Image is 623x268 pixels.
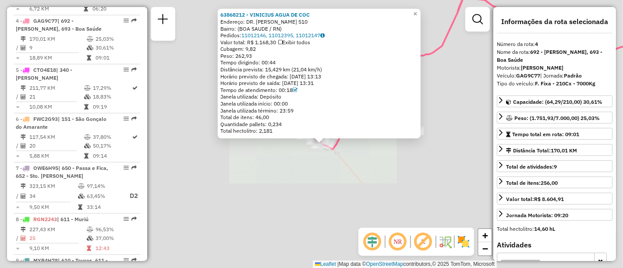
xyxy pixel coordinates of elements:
[506,195,564,203] div: Valor total:
[512,131,579,138] span: Tempo total em rota: 09:01
[220,127,418,134] div: Total hectolitro: 2,181
[29,92,84,101] td: 21
[220,53,252,59] span: Peso: 262,93
[413,231,434,252] span: Exibir rótulo
[320,33,325,38] i: Observações
[95,234,137,243] td: 37,00%
[220,39,418,46] div: Valor total: R$ 1.168,30
[87,45,93,50] i: % de utilização da cubagem
[16,4,20,13] td: =
[241,32,325,39] a: 11012146, 11012395, 11012147
[21,143,26,148] i: Total de Atividades
[315,261,336,267] a: Leaflet
[540,72,582,79] span: | Jornada:
[506,147,577,155] div: Distância Total:
[16,203,20,212] td: =
[313,261,497,268] div: Map data © contributors,© 2025 TomTom, Microsoft
[92,102,132,111] td: 09:19
[497,176,612,188] a: Total de itens:256,00
[16,92,20,101] td: /
[220,93,418,100] div: Janela utilizada: Depósito
[87,236,93,241] i: % de utilização da cubagem
[497,160,612,172] a: Total de atividades:9
[506,212,568,219] div: Jornada Motorista: 09:20
[16,116,106,130] span: 6 -
[29,203,78,212] td: 9,50 KM
[87,246,91,251] i: Tempo total em rota
[16,116,106,130] span: | 151 - São Gonçalo do Amarante
[87,36,93,42] i: % de utilização do peso
[497,64,612,72] div: Motorista:
[410,9,421,19] a: Close popup
[84,85,91,91] i: % de utilização do peso
[21,236,26,241] i: Total de Atividades
[78,194,85,199] i: % de utilização da cubagem
[497,72,612,80] div: Veículo:
[534,226,555,232] strong: 14,60 hL
[92,84,132,92] td: 17,29%
[95,43,137,52] td: 30,61%
[220,100,418,107] div: Janela utilizada início: 00:00
[21,134,26,140] i: Distância Total
[29,244,86,253] td: 9,10 KM
[33,165,58,171] span: OWE6H95
[497,225,612,233] div: Total hectolitro:
[29,182,78,190] td: 323,15 KM
[535,80,595,87] strong: F. Fixa - 210Cx - 7000Kg
[438,235,452,249] img: Fluxo de ruas
[220,11,310,18] a: 63868212 - VINICIUS AGUA DE COC
[95,225,137,234] td: 96,53%
[220,114,418,121] div: Total de itens: 46,00
[124,165,129,170] em: Opções
[482,243,488,254] span: −
[95,35,137,43] td: 25,03%
[16,43,20,52] td: /
[220,121,418,128] div: Quantidade pallets: 0,234
[29,35,86,43] td: 170,01 KM
[16,165,108,179] span: | 650 - Passa e Fica, 652 - Sto. [PERSON_NAME]
[497,80,612,88] div: Tipo do veículo:
[86,203,121,212] td: 33:14
[124,67,129,72] em: Opções
[220,80,418,87] div: Horário previsto de saída: [DATE] 13:31
[87,55,91,60] i: Tempo total em rota
[16,152,20,160] td: =
[16,18,102,32] span: | 692 - [PERSON_NAME], 693 - Boa Saúde
[293,87,297,93] a: Com service time
[21,227,26,232] i: Distância Total
[413,10,417,18] span: ×
[92,4,136,13] td: 06:20
[21,194,26,199] i: Total de Atividades
[84,6,88,11] i: Tempo total em rota
[78,183,85,189] i: % de utilização do peso
[220,66,418,73] div: Distância prevista: 15,429 km (21,04 km/h)
[92,133,132,141] td: 37,80%
[33,216,57,222] span: RGN2J43
[16,216,88,222] span: 8 -
[497,193,612,205] a: Valor total:R$ 8.604,91
[16,234,20,243] td: /
[362,231,383,252] span: Ocultar deslocamento
[220,73,418,80] div: Horário previsto de chegada: [DATE] 13:13
[33,18,57,24] span: GAG9C77
[220,18,418,25] div: Endereço: DR. [PERSON_NAME] 510
[21,36,26,42] i: Distância Total
[29,4,83,13] td: 6,72 KM
[29,102,84,111] td: 10,08 KM
[516,72,540,79] strong: GAG9C77
[57,216,88,222] span: | 611 - Muriú
[497,209,612,221] a: Jornada Motorista: 09:20
[133,134,138,140] i: Rota otimizada
[78,205,82,210] i: Tempo total em rota
[124,116,129,121] em: Opções
[21,85,26,91] i: Distância Total
[497,144,612,156] a: Distância Total:170,01 KM
[514,115,600,121] span: Peso: (1.751,93/7.000,00) 25,03%
[29,84,84,92] td: 211,77 KM
[33,257,58,264] span: MYR4H78
[220,25,418,32] div: Bairro: (BOA SAUDE / RN)
[95,244,137,253] td: 12:43
[220,59,418,66] div: Tempo dirigindo: 00:44
[86,182,121,190] td: 97,14%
